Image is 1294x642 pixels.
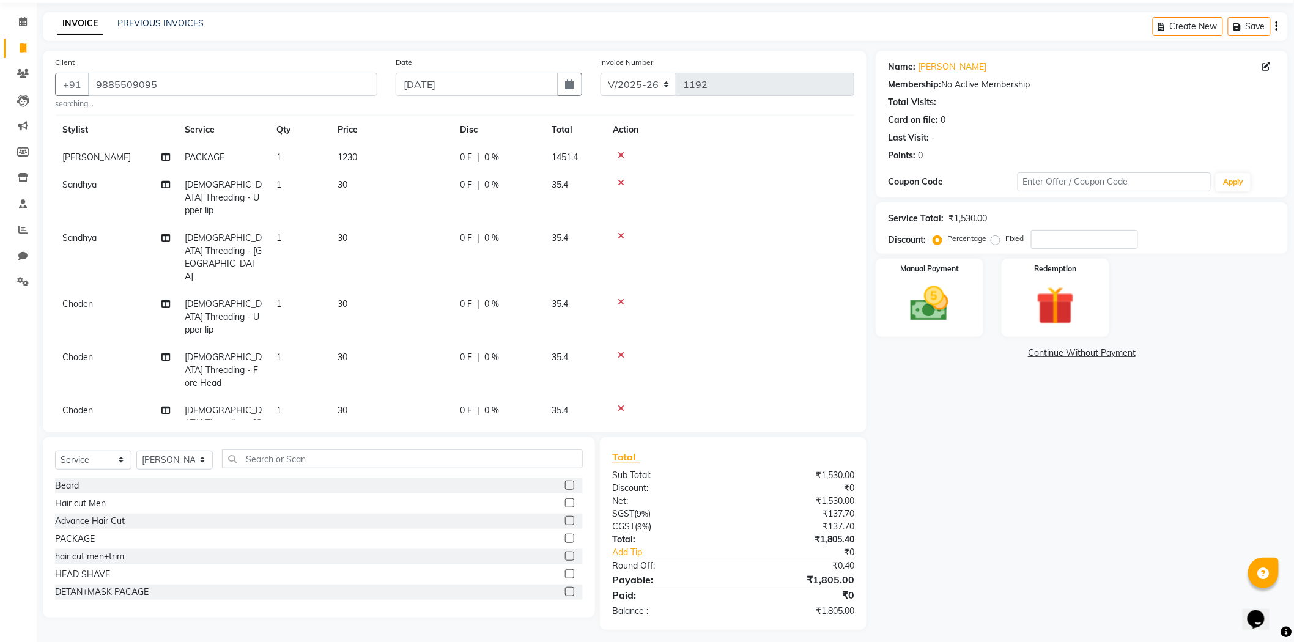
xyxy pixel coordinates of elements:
span: 30 [338,352,347,363]
div: Sub Total: [603,469,733,482]
th: Qty [269,116,330,144]
span: 0 F [460,179,472,191]
div: Membership: [888,78,941,91]
span: | [477,179,479,191]
div: Hair cut Men [55,497,106,510]
span: 9% [637,509,648,518]
th: Action [605,116,854,144]
div: Total Visits: [888,96,936,109]
span: [PERSON_NAME] [62,152,131,163]
div: HEAD SHAVE [55,568,110,581]
div: Beard [55,479,79,492]
span: 0 % [484,151,499,164]
label: Fixed [1005,233,1024,244]
span: 30 [338,298,347,309]
span: 1 [276,352,281,363]
small: searching... [55,98,377,109]
div: ₹1,530.00 [948,212,987,225]
span: 1 [276,298,281,309]
span: 35.4 [552,352,568,363]
span: | [477,404,479,417]
input: Search or Scan [222,449,583,468]
div: Balance : [603,605,733,618]
span: 35.4 [552,405,568,416]
button: Save [1228,17,1271,36]
div: ₹137.70 [733,507,863,520]
div: Discount: [888,234,926,246]
span: CGST [612,521,635,532]
span: 0 % [484,179,499,191]
div: ₹1,805.00 [733,605,863,618]
span: 35.4 [552,179,568,190]
div: ₹0 [733,588,863,602]
span: 1 [276,179,281,190]
th: Disc [453,116,544,144]
span: 1451.4 [552,152,578,163]
span: Choden [62,352,93,363]
span: [DEMOGRAPHIC_DATA] Threading - Upper lip [185,298,262,335]
button: +91 [55,73,89,96]
div: ₹1,530.00 [733,495,863,507]
button: Create New [1153,17,1223,36]
div: - [931,131,935,144]
span: 0 % [484,404,499,417]
label: Manual Payment [900,264,959,275]
span: 0 % [484,351,499,364]
a: [PERSON_NAME] [918,61,986,73]
div: Payable: [603,572,733,587]
label: Invoice Number [601,57,654,68]
div: Coupon Code [888,175,1017,188]
span: 0 % [484,232,499,245]
span: 1 [276,405,281,416]
span: 30 [338,179,347,190]
iframe: chat widget [1243,593,1282,630]
div: Discount: [603,482,733,495]
div: hair cut men+trim [55,550,124,563]
input: Search by Name/Mobile/Email/Code [88,73,377,96]
div: ₹1,805.40 [733,533,863,546]
th: Price [330,116,453,144]
span: | [477,351,479,364]
span: 0 % [484,298,499,311]
span: 35.4 [552,232,568,243]
div: Net: [603,495,733,507]
div: Name: [888,61,915,73]
span: Sandhya [62,179,97,190]
span: Choden [62,298,93,309]
span: [DEMOGRAPHIC_DATA] Threading - [GEOGRAPHIC_DATA] [185,405,262,454]
div: ₹0 [733,482,863,495]
div: 0 [941,114,945,127]
div: DETAN+MASK PACAGE [55,586,149,599]
a: INVOICE [57,13,103,35]
span: Total [612,451,640,463]
span: 1230 [338,152,357,163]
a: Continue Without Payment [878,347,1285,360]
div: ( ) [603,507,733,520]
span: 1 [276,232,281,243]
span: 0 F [460,351,472,364]
span: [DEMOGRAPHIC_DATA] Threading - [GEOGRAPHIC_DATA] [185,232,262,282]
th: Total [544,116,605,144]
div: ₹0 [755,546,864,559]
span: [DEMOGRAPHIC_DATA] Threading - Fore Head [185,352,262,388]
th: Stylist [55,116,177,144]
label: Redemption [1035,264,1077,275]
span: Choden [62,405,93,416]
div: ₹137.70 [733,520,863,533]
span: 9% [637,522,649,531]
button: Apply [1216,173,1251,191]
div: ₹1,530.00 [733,469,863,482]
div: Round Off: [603,559,733,572]
span: | [477,151,479,164]
span: | [477,298,479,311]
a: Add Tip [603,546,755,559]
div: Last Visit: [888,131,929,144]
div: PACKAGE [55,533,95,545]
div: Points: [888,149,915,162]
div: ₹1,805.00 [733,572,863,587]
span: 35.4 [552,298,568,309]
span: SGST [612,508,634,519]
span: | [477,232,479,245]
div: Card on file: [888,114,938,127]
div: ₹0.40 [733,559,863,572]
